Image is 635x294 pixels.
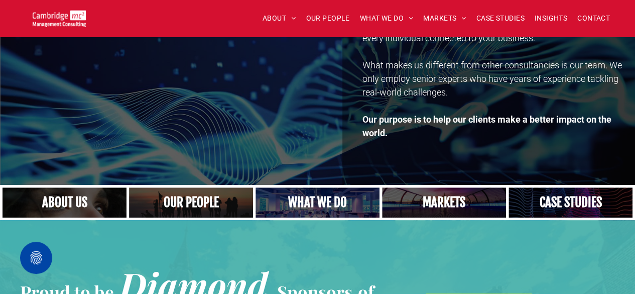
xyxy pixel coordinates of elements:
a: CASE STUDIES [471,11,530,26]
a: WHAT WE DO [355,11,419,26]
a: ABOUT [258,11,301,26]
span: Our aim is to realise increased growth and cost savings through digital transformation, as well a... [362,6,612,43]
a: INSIGHTS [530,11,572,26]
a: Telecoms | Decades of Experience Across Multiple Industries & Regions [382,187,506,218]
span: What makes us different from other consultancies is our team. We only employ senior experts who h... [362,60,622,97]
a: CASE STUDIES | See an Overview of All Our Case Studies | Cambridge Management Consulting [509,187,632,218]
a: CONTACT [572,11,615,26]
a: MARKETS [418,11,471,26]
a: Your Business Transformed | Cambridge Management Consulting [33,12,86,22]
strong: Our purpose is to help our clients make a better impact on the world. [362,114,611,138]
a: A yoga teacher lifting his whole body off the ground in the peacock pose [256,187,379,218]
a: OUR PEOPLE [301,11,354,26]
a: Close up of woman's face, centered on her eyes [3,187,126,218]
a: A crowd in silhouette at sunset, on a rise or lookout point [129,187,253,218]
img: Go to Homepage [33,10,86,27]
